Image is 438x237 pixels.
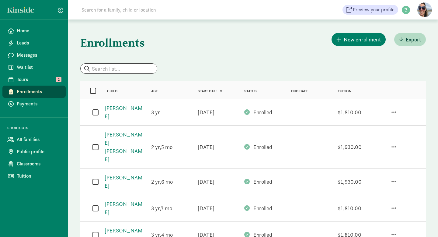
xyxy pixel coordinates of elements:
a: Leads [2,37,66,49]
a: Classrooms [2,158,66,170]
input: Search for a family, child or location [78,4,249,16]
a: Age [151,89,158,93]
input: Search list... [81,64,157,73]
div: [DATE] [198,143,214,151]
a: Messages [2,49,66,61]
span: Enrollments [17,88,61,95]
span: Leads [17,39,61,47]
div: $1,810.00 [338,204,361,212]
a: Enrollments [2,86,66,98]
span: 2 [151,178,161,185]
span: Tours [17,76,61,83]
a: Start date [198,89,222,93]
a: Status [244,89,257,93]
a: Tours 2 [2,73,66,86]
span: New enrollment [344,35,381,44]
a: [PERSON_NAME] [105,200,142,216]
a: Tuition [338,89,352,93]
iframe: Chat Widget [408,208,438,237]
a: All families [2,133,66,146]
div: $1,930.00 [338,143,362,151]
a: [PERSON_NAME] [105,174,142,189]
span: Waitlist [17,64,61,71]
a: Payments [2,98,66,110]
span: 7 [161,205,172,212]
span: 5 [161,143,172,150]
span: 3 [151,205,161,212]
span: 3 [151,109,160,116]
span: Start date [198,89,217,93]
div: $1,810.00 [338,108,361,116]
div: $1,930.00 [338,178,362,186]
button: Export [394,33,426,46]
a: Home [2,25,66,37]
a: [PERSON_NAME] [PERSON_NAME] [105,131,142,163]
div: [DATE] [198,204,214,212]
a: Tuition [2,170,66,182]
span: Enrolled [253,109,272,116]
span: Enrolled [253,143,272,150]
a: Child [107,89,117,93]
span: 2 [151,143,161,150]
a: Public profile [2,146,66,158]
span: Enrolled [253,205,272,212]
button: New enrollment [332,33,386,46]
span: Classrooms [17,160,61,168]
span: Tuition [17,172,61,180]
span: Preview your profile [353,6,395,13]
span: Public profile [17,148,61,155]
a: End date [291,89,308,93]
div: [DATE] [198,108,214,116]
span: Messages [17,51,61,59]
a: Preview your profile [342,5,398,15]
div: [DATE] [198,178,214,186]
span: Enrolled [253,178,272,185]
span: 6 [161,178,173,185]
span: All families [17,136,61,143]
span: Export [406,35,421,44]
span: Home [17,27,61,34]
span: 2 [56,77,61,82]
h1: Enrollments [80,32,145,54]
a: [PERSON_NAME] [105,104,142,120]
span: Payments [17,100,61,108]
a: Waitlist [2,61,66,73]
